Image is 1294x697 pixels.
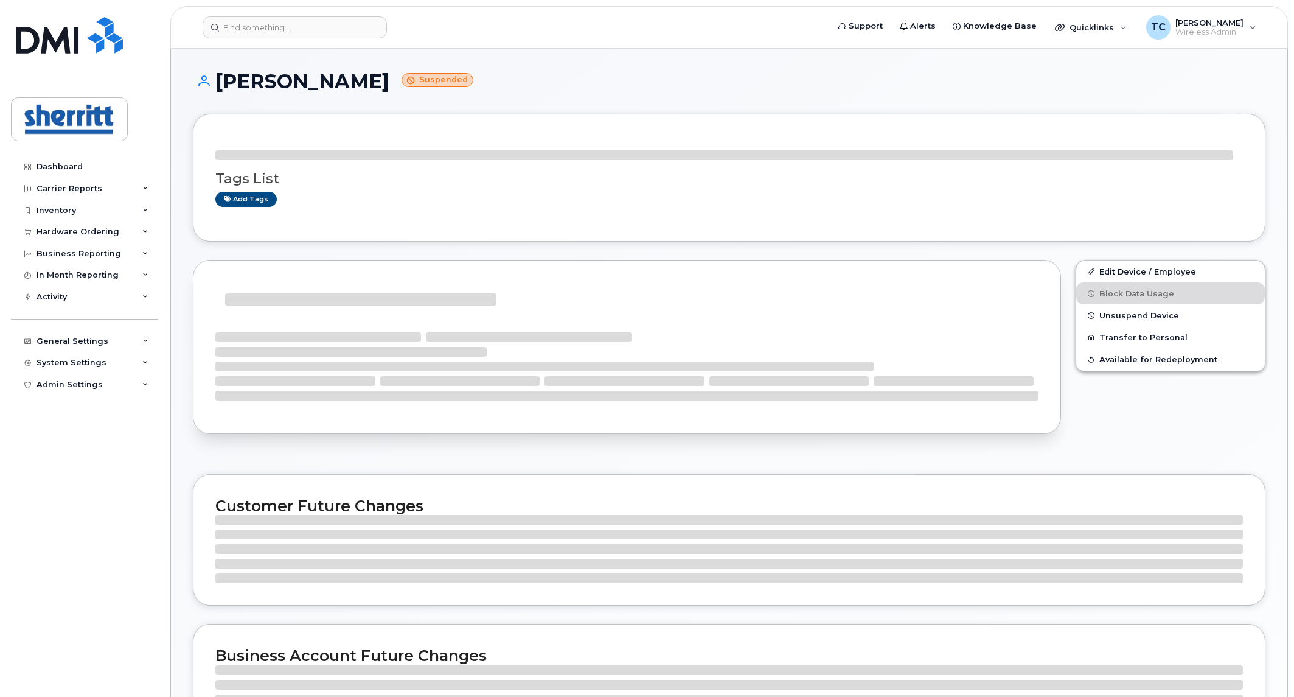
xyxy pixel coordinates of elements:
[193,71,1265,92] h1: [PERSON_NAME]
[215,497,1243,515] h2: Customer Future Changes
[215,646,1243,665] h2: Business Account Future Changes
[1076,348,1265,370] button: Available for Redeployment
[402,73,473,87] small: Suspended
[1076,282,1265,304] button: Block Data Usage
[215,171,1243,186] h3: Tags List
[1076,261,1265,282] a: Edit Device / Employee
[1099,355,1217,364] span: Available for Redeployment
[1076,326,1265,348] button: Transfer to Personal
[215,192,277,207] a: Add tags
[1099,311,1179,320] span: Unsuspend Device
[1076,304,1265,326] button: Unsuspend Device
